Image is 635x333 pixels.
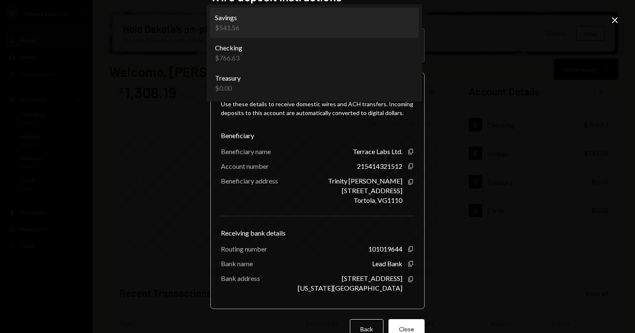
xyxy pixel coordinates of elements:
div: 215414321512 [357,162,402,170]
div: [STREET_ADDRESS] [342,274,402,282]
div: Beneficiary name [221,147,271,155]
div: $766.63 [215,53,242,63]
div: Use these details to receive domestic wires and ACH transfers. Incoming deposits to this account ... [221,100,414,117]
div: Receiving bank details [221,228,414,238]
div: Account number [221,162,269,170]
div: Savings [215,13,239,23]
div: Checking [215,43,242,53]
div: Beneficiary address [221,177,278,185]
div: Terrace Labs Ltd. [353,147,402,155]
div: $541.56 [215,23,239,33]
div: Beneficiary [221,131,414,141]
div: Treasury [215,73,241,83]
div: Lead Bank [372,260,402,267]
div: $0.00 [215,83,241,93]
div: Trinity [PERSON_NAME] [328,177,402,185]
div: Tortola, VG1110 [354,196,402,204]
div: [US_STATE][GEOGRAPHIC_DATA] [298,284,402,292]
div: Routing number [221,245,267,253]
div: Bank name [221,260,253,267]
div: 101019644 [368,245,402,253]
div: [STREET_ADDRESS] [342,186,402,194]
div: Bank address [221,274,260,282]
